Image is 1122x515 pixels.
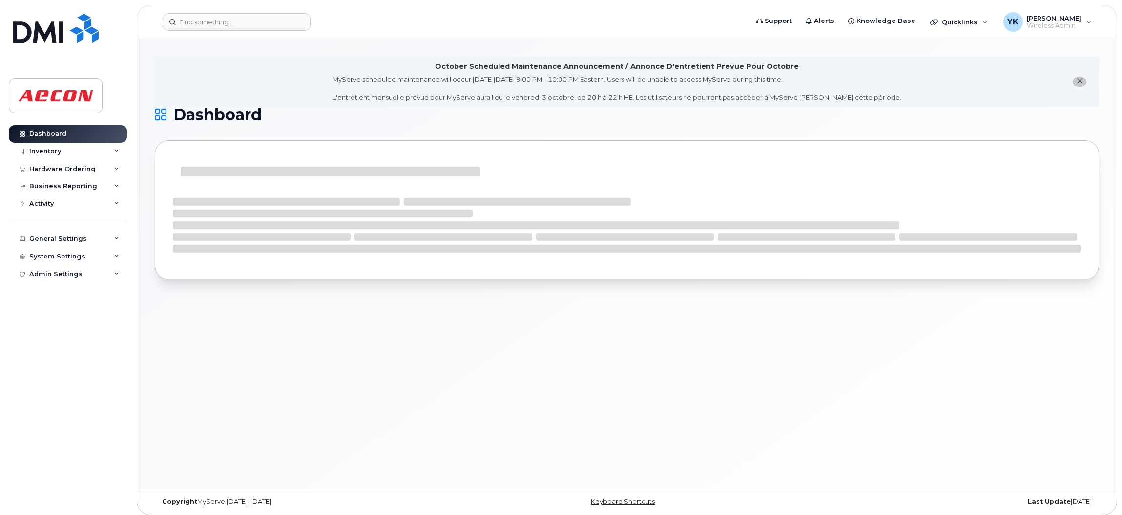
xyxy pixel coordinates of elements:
a: Keyboard Shortcuts [591,498,655,505]
button: close notification [1073,77,1086,87]
div: MyServe scheduled maintenance will occur [DATE][DATE] 8:00 PM - 10:00 PM Eastern. Users will be u... [332,75,901,102]
strong: Copyright [162,498,197,505]
strong: Last Update [1028,498,1071,505]
div: October Scheduled Maintenance Announcement / Annonce D'entretient Prévue Pour Octobre [435,62,799,72]
div: [DATE] [784,498,1099,506]
div: MyServe [DATE]–[DATE] [155,498,470,506]
span: Dashboard [173,107,262,122]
